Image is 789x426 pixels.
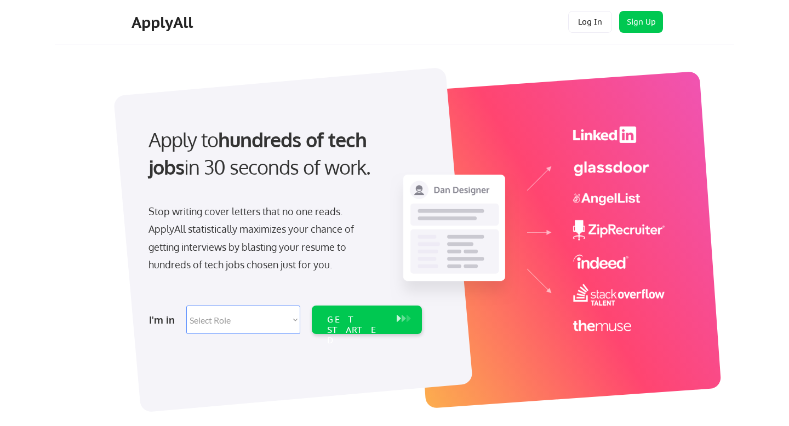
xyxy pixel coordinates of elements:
div: I'm in [149,311,180,329]
div: ApplyAll [131,13,196,32]
button: Log In [568,11,612,33]
div: GET STARTED [327,314,386,346]
div: Apply to in 30 seconds of work. [148,126,418,181]
div: Stop writing cover letters that no one reads. ApplyAll statistically maximizes your chance of get... [148,203,374,274]
button: Sign Up [619,11,663,33]
strong: hundreds of tech jobs [148,127,371,179]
